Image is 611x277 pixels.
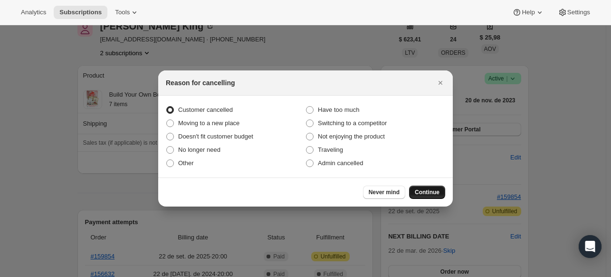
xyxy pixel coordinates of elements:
[552,6,596,19] button: Settings
[178,159,194,167] span: Other
[318,119,387,127] span: Switching to a competitor
[567,9,590,16] span: Settings
[579,235,601,258] div: Open Intercom Messenger
[434,76,447,89] button: Fechar
[409,186,445,199] button: Continue
[115,9,130,16] span: Tools
[21,9,46,16] span: Analytics
[318,106,359,113] span: Have too much
[109,6,145,19] button: Tools
[363,186,405,199] button: Never mind
[522,9,535,16] span: Help
[415,188,439,196] span: Continue
[318,159,363,167] span: Admin cancelled
[318,133,385,140] span: Not enjoying the product
[54,6,107,19] button: Subscriptions
[178,133,253,140] span: Doesn't fit customer budget
[178,106,233,113] span: Customer cancelled
[178,146,220,153] span: No longer need
[318,146,343,153] span: Traveling
[59,9,102,16] span: Subscriptions
[178,119,239,127] span: Moving to a new place
[166,78,235,88] h2: Reason for cancelling
[506,6,550,19] button: Help
[369,188,400,196] span: Never mind
[15,6,52,19] button: Analytics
